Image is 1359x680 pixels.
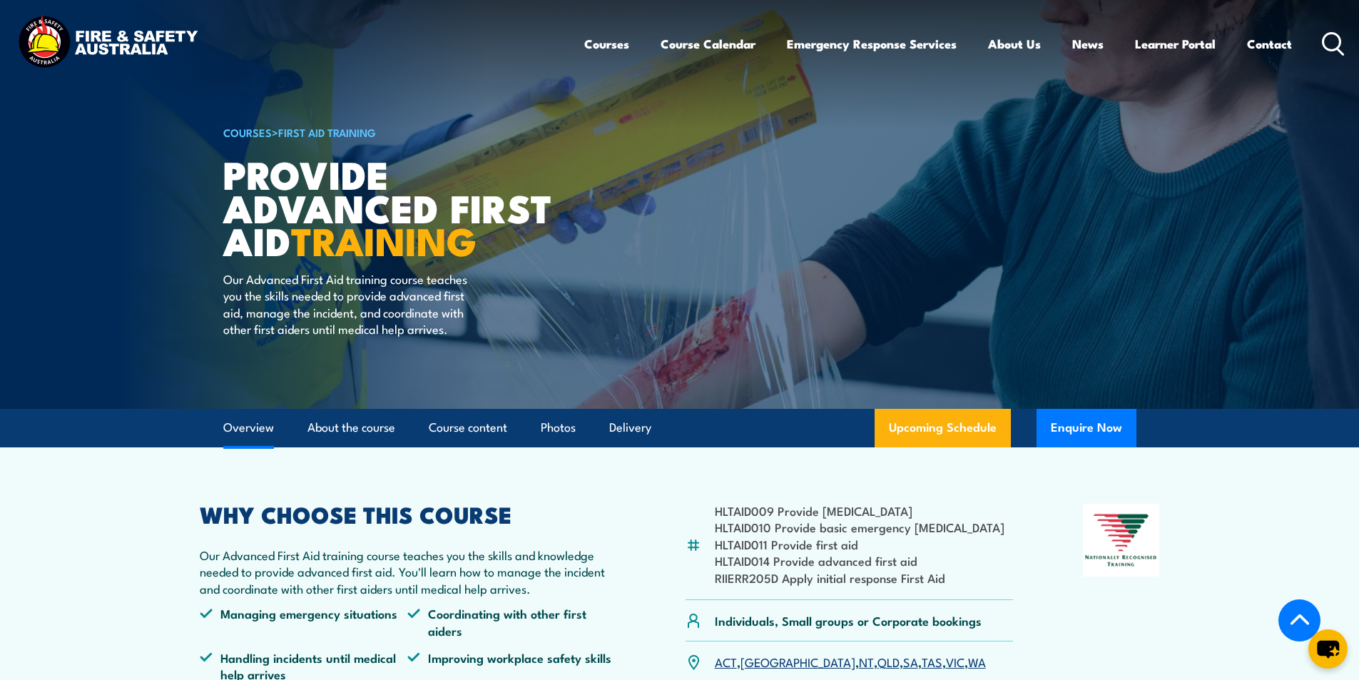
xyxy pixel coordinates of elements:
a: Courses [584,25,629,63]
a: Course content [429,409,507,447]
img: Nationally Recognised Training logo. [1083,504,1160,577]
a: [GEOGRAPHIC_DATA] [740,653,855,670]
button: Enquire Now [1037,409,1136,447]
li: HLTAID011 Provide first aid [715,536,1004,552]
a: Emergency Response Services [787,25,957,63]
li: Managing emergency situations [200,605,408,639]
a: First Aid Training [278,124,376,140]
a: Delivery [609,409,651,447]
li: HLTAID009 Provide [MEDICAL_DATA] [715,502,1004,519]
li: Coordinating with other first aiders [407,605,616,639]
a: SA [903,653,918,670]
a: Course Calendar [661,25,755,63]
button: chat-button [1308,629,1348,669]
a: Overview [223,409,274,447]
p: Individuals, Small groups or Corporate bookings [715,612,982,629]
h6: > [223,123,576,141]
a: Photos [541,409,576,447]
a: Contact [1247,25,1292,63]
a: Upcoming Schedule [875,409,1011,447]
li: HLTAID014 Provide advanced first aid [715,552,1004,569]
a: COURSES [223,124,272,140]
a: ACT [715,653,737,670]
p: , , , , , , , [715,654,986,670]
a: News [1072,25,1104,63]
a: Learner Portal [1135,25,1216,63]
a: TAS [922,653,942,670]
p: Our Advanced First Aid training course teaches you the skills needed to provide advanced first ai... [223,270,484,338]
li: HLTAID010 Provide basic emergency [MEDICAL_DATA] [715,519,1004,535]
h1: Provide Advanced First Aid [223,157,576,257]
a: WA [968,653,986,670]
a: QLD [877,653,900,670]
a: VIC [946,653,964,670]
strong: TRAINING [291,210,477,269]
h2: WHY CHOOSE THIS COURSE [200,504,616,524]
li: RIIERR205D Apply initial response First Aid [715,569,1004,586]
p: Our Advanced First Aid training course teaches you the skills and knowledge needed to provide adv... [200,547,616,597]
a: NT [859,653,874,670]
a: About the course [307,409,395,447]
a: About Us [988,25,1041,63]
